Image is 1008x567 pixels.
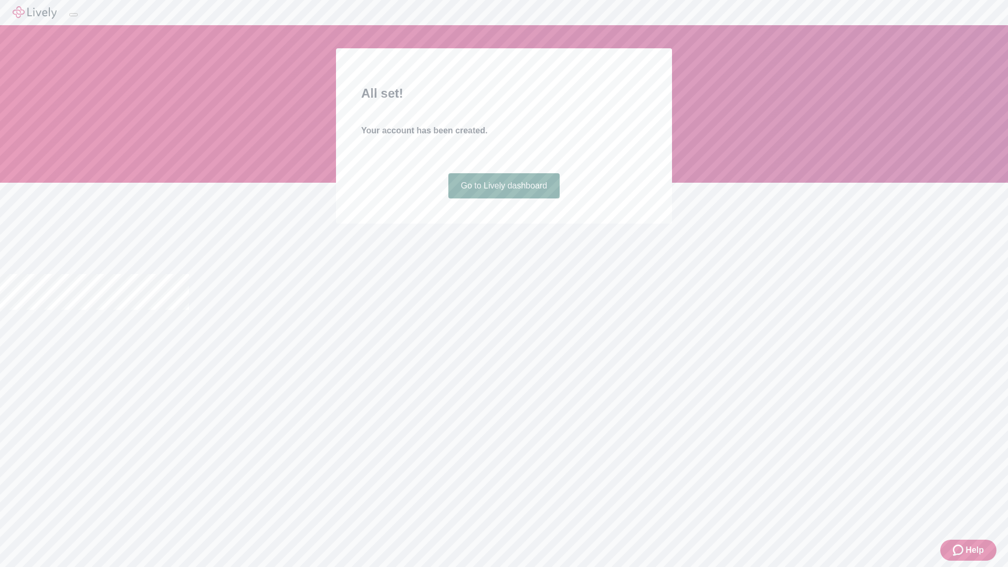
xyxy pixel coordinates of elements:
[69,13,78,16] button: Log out
[940,540,996,561] button: Zendesk support iconHelp
[965,544,984,556] span: Help
[13,6,57,19] img: Lively
[448,173,560,198] a: Go to Lively dashboard
[953,544,965,556] svg: Zendesk support icon
[361,84,647,103] h2: All set!
[361,124,647,137] h4: Your account has been created.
